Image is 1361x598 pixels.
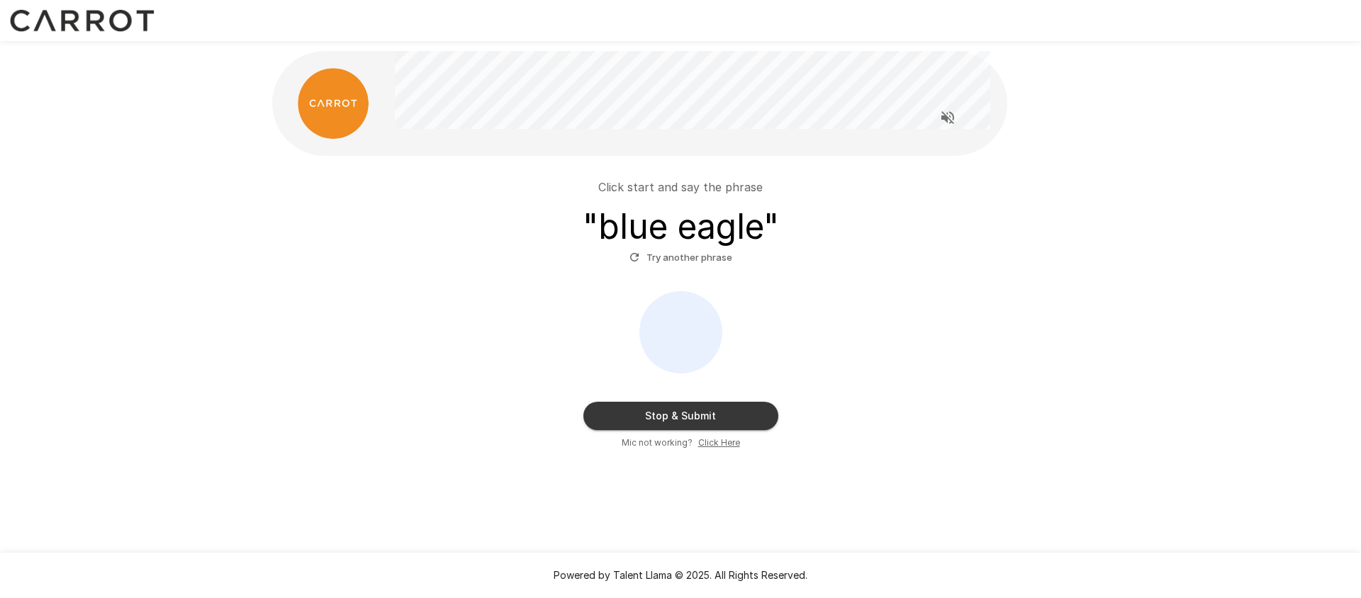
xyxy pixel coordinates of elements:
[698,437,740,448] u: Click Here
[626,247,736,269] button: Try another phrase
[598,179,763,196] p: Click start and say the phrase
[583,402,778,430] button: Stop & Submit
[934,103,962,132] button: Read questions aloud
[583,207,779,247] h3: " blue eagle "
[17,568,1344,582] p: Powered by Talent Llama © 2025. All Rights Reserved.
[622,436,693,450] span: Mic not working?
[298,68,369,139] img: carrot_logo.png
